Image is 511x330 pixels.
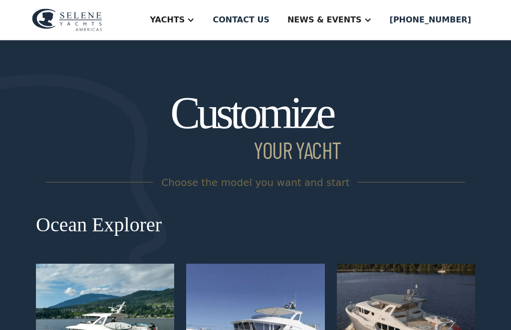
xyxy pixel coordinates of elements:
div: Contact us [213,14,269,26]
h2: your yacht [254,138,341,163]
div: Choose the model you want and start [161,175,349,190]
div: Yachts [150,14,185,26]
div: [PHONE_NUMBER] [390,14,471,26]
div: News & EVENTS [287,14,362,26]
h2: Ocean Explorer [36,214,475,236]
h1: Customize [170,88,333,138]
img: logo [32,8,102,31]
